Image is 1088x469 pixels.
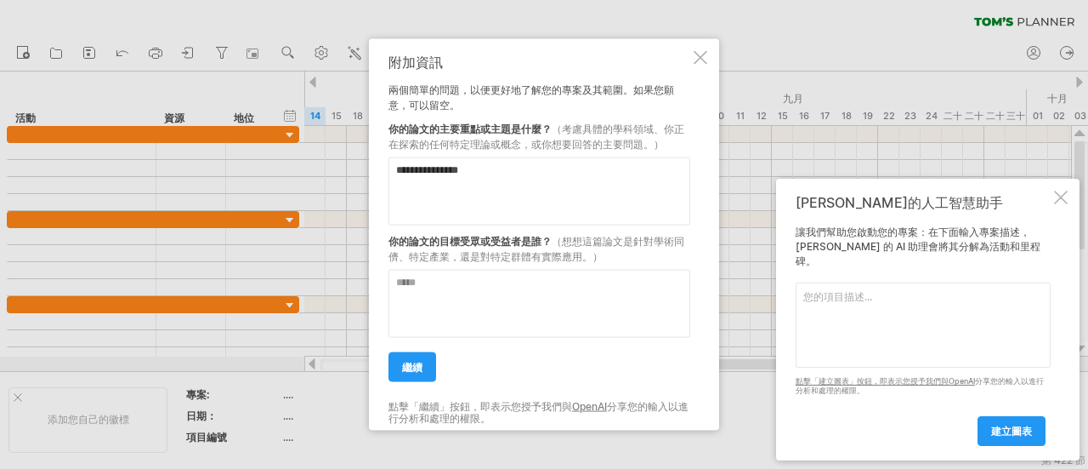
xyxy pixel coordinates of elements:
[796,376,975,386] a: 點擊「建立圖表」按鈕，即表示您授予我們與OpenAI
[991,425,1032,438] font: 建立圖表
[388,234,552,247] font: 你的論文的目標受眾或受益者是誰？
[388,399,572,412] font: 點擊「繼續」按鈕，即表示您授予我們與
[388,399,688,424] font: 分享您的輸入以進行分析和處理的權限。
[402,360,422,373] font: 繼續
[977,416,1045,446] a: 建立圖表
[388,53,443,70] font: 附加資訊
[796,226,1040,267] font: 讓我們幫助您啟動您的專案：在下面輸入專案描述，[PERSON_NAME] 的 AI 助理會將其分解為活動和里程碑。
[388,122,552,134] font: 你的論文的主要重點或主題是什麼？
[388,352,436,381] a: 繼續
[796,194,1003,211] font: [PERSON_NAME]的人工智慧助手
[975,376,1021,386] font: 分享您的輸入
[388,83,674,111] font: 兩個簡單的問題，以便更好地了解您的專案及其範圍。如果您願意，可以留空。
[572,399,607,412] a: OpenAI
[796,376,1044,395] font: 以進行分析和處理的權限。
